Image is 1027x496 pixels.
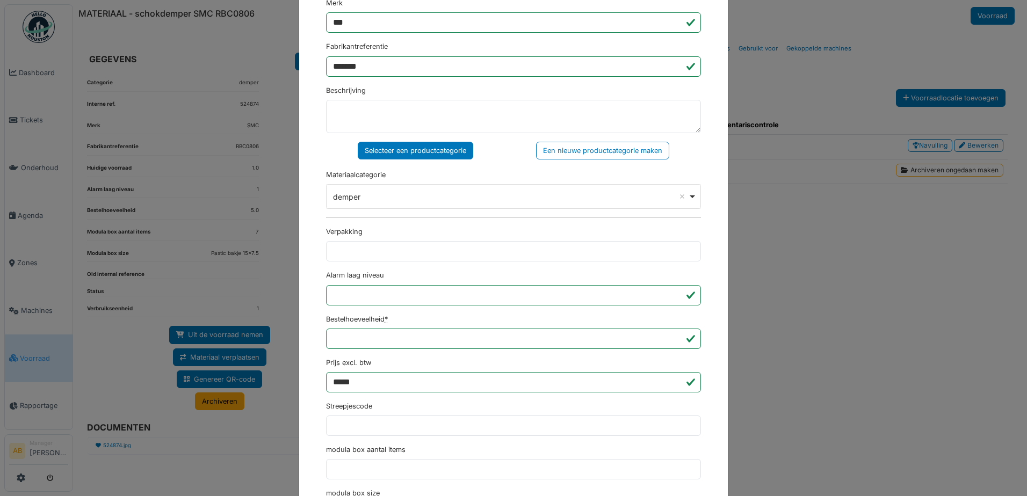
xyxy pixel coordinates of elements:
label: Beschrijving [326,85,366,96]
label: Materiaalcategorie [326,170,386,180]
abbr: Verplicht [385,315,388,323]
div: Selecteer een productcategorie [358,142,473,159]
label: Fabrikantreferentie [326,41,388,52]
label: Bestelhoeveelheid [326,314,388,324]
label: Prijs excl. btw [326,358,371,368]
label: Streepjescode [326,401,372,411]
label: Alarm laag niveau [326,270,384,280]
div: Een nieuwe productcategorie maken [536,142,669,159]
label: Verpakking [326,227,363,237]
label: modula box aantal items [326,444,406,455]
button: Remove item: '1040' [677,191,688,202]
div: demper [333,191,688,202]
